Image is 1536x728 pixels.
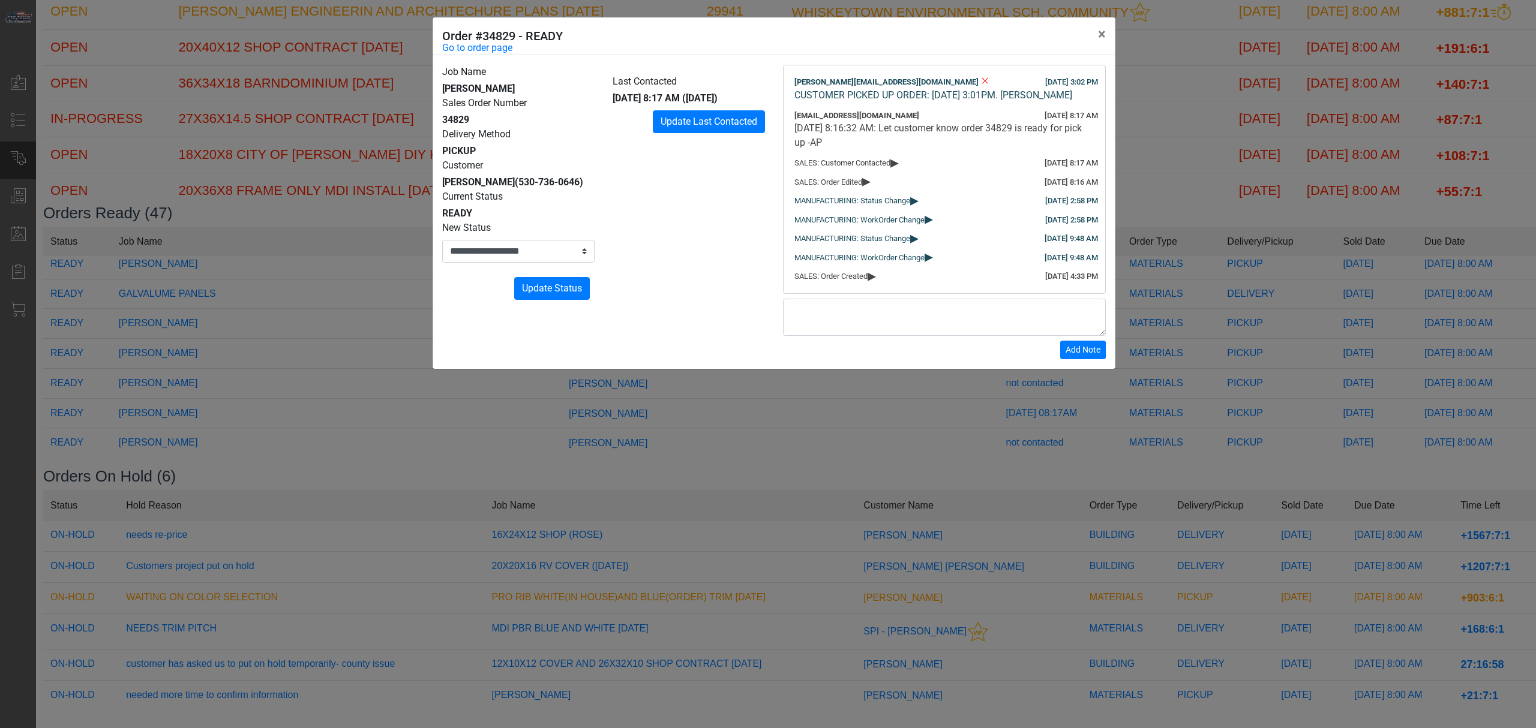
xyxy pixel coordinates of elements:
[1045,157,1098,169] div: [DATE] 8:17 AM
[794,121,1094,150] div: [DATE] 8:16:32 AM: Let customer know order 34829 is ready for pick up -AP
[862,177,871,185] span: ▸
[522,282,582,294] span: Update Status
[794,88,1094,103] div: CUSTOMER PICKED UP ORDER: [DATE] 3:01PM. [PERSON_NAME]
[442,65,486,79] label: Job Name
[794,252,1094,264] div: MANUFACTURING: WorkOrder Change
[1045,110,1098,122] div: [DATE] 8:17 AM
[1045,252,1098,264] div: [DATE] 9:48 AM
[515,176,583,188] span: (530-736-0646)
[442,175,595,189] div: [PERSON_NAME]
[442,83,515,94] span: [PERSON_NAME]
[653,110,765,133] button: Update Last Contacted
[794,233,1094,245] div: MANUFACTURING: Status Change
[1045,76,1098,88] div: [DATE] 3:02 PM
[910,234,919,242] span: ▸
[442,221,491,235] label: New Status
[890,158,899,166] span: ▸
[442,41,512,55] a: Go to order page
[613,74,677,89] label: Last Contacted
[1045,233,1098,245] div: [DATE] 9:48 AM
[1045,270,1098,282] div: [DATE] 4:33 PM
[442,144,595,158] div: PICKUP
[442,189,503,204] label: Current Status
[1045,214,1098,226] div: [DATE] 2:58 PM
[794,111,919,120] span: [EMAIL_ADDRESS][DOMAIN_NAME]
[1060,341,1106,359] button: Add Note
[1066,345,1100,354] span: Add Note
[442,27,563,45] h5: Order #34829 - READY
[1045,195,1098,207] div: [DATE] 2:58 PM
[1088,17,1115,51] button: Close
[794,195,1094,207] div: MANUFACTURING: Status Change
[794,270,1094,282] div: SALES: Order Created
[442,127,511,142] label: Delivery Method
[794,176,1094,188] div: SALES: Order Edited
[925,215,933,222] span: ▸
[514,277,590,300] button: Update Status
[613,92,718,104] span: [DATE] 8:17 AM ([DATE])
[442,158,483,173] label: Customer
[910,196,919,204] span: ▸
[868,272,876,279] span: ▸
[442,113,595,127] div: 34829
[925,252,933,260] span: ▸
[794,214,1094,226] div: MANUFACTURING: WorkOrder Change
[442,206,595,221] div: READY
[794,77,979,86] span: [PERSON_NAME][EMAIL_ADDRESS][DOMAIN_NAME]
[442,96,527,110] label: Sales Order Number
[794,157,1094,169] div: SALES: Customer Contacted
[1045,176,1098,188] div: [DATE] 8:16 AM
